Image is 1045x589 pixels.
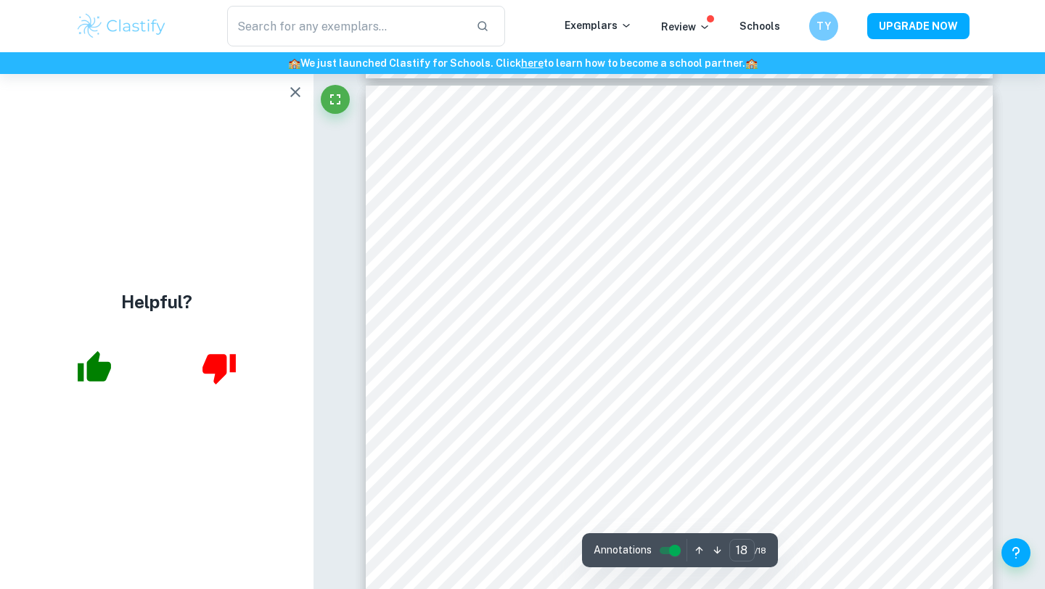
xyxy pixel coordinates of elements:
span: / 18 [755,544,766,557]
h4: Helpful? [121,289,192,315]
span: 🏫 [288,57,300,69]
input: Search for any exemplars... [227,6,464,46]
a: here [521,57,544,69]
h6: We just launched Clastify for Schools. Click to learn how to become a school partner. [3,55,1042,71]
button: Fullscreen [321,85,350,114]
button: UPGRADE NOW [867,13,970,39]
span: 🏫 [745,57,758,69]
p: Exemplars [565,17,632,33]
button: TY [809,12,838,41]
span: Annotations [594,543,652,558]
h6: TY [816,18,832,34]
button: Help and Feedback [1001,538,1030,567]
a: Schools [739,20,780,32]
img: Clastify logo [75,12,168,41]
p: Review [661,19,710,35]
